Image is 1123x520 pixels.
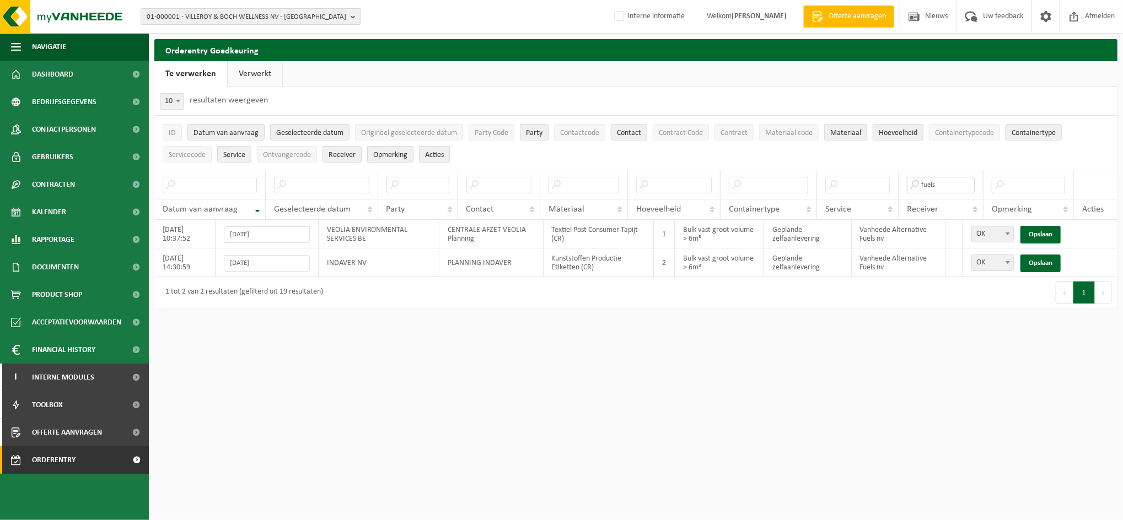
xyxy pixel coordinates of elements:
span: 10 [160,94,184,109]
span: Acceptatievoorwaarden [32,308,121,336]
span: Gebruikers [32,143,73,171]
span: Servicecode [169,151,206,159]
span: Origineel geselecteerde datum [361,129,457,137]
td: Bulk vast groot volume > 6m³ [675,248,764,277]
strong: [PERSON_NAME] [732,12,787,20]
span: Hoeveelheid [879,129,917,137]
button: ServicecodeServicecode: Activate to sort [163,146,212,162]
span: Hoeveelheid [636,205,681,214]
span: Offerte aanvragen [826,11,889,22]
span: ID [169,129,176,137]
span: Materiaal [830,129,861,137]
span: 10 [160,93,184,110]
td: PLANNING INDAVER [439,248,543,277]
span: Party Code [475,129,508,137]
button: Acties [419,146,450,162]
button: ContainertypeContainertype: Activate to sort [1006,124,1062,140]
td: 1 [654,220,675,248]
span: Toolbox [32,391,63,419]
span: Interne modules [32,364,94,391]
td: INDAVER NV [319,248,440,277]
button: ContactContact: Activate to sort [611,124,647,140]
h2: Orderentry Goedkeuring [154,39,1117,61]
span: Documenten [32,253,79,281]
span: Product Shop [32,281,82,308]
span: I [11,364,21,391]
td: Kunststoffen Productie Etiketten (CR) [544,248,654,277]
span: Offerte aanvragen [32,419,102,446]
button: Next [1095,281,1112,304]
a: Verwerkt [228,61,282,86]
button: Contract CodeContract Code: Activate to sort [653,124,709,140]
span: OK [972,255,1013,270]
button: ContractContract: Activate to sort [714,124,754,140]
label: Interne informatie [612,8,685,25]
td: [DATE] 10:37:52 [154,220,216,248]
span: Acties [425,151,444,159]
span: Containertype [1012,129,1056,137]
a: Te verwerken [154,61,227,86]
td: Textiel Post Consumer Tapijt (CR) [544,220,654,248]
a: Offerte aanvragen [803,6,894,28]
button: ContactcodeContactcode: Activate to sort [554,124,605,140]
span: Datum van aanvraag [194,129,259,137]
span: Service [825,205,851,214]
td: VEOLIA ENVIRONMENTAL SERVICES BE [319,220,440,248]
button: ReceiverReceiver: Activate to sort [323,146,362,162]
span: Geselecteerde datum [274,205,351,214]
span: 01-000001 - VILLEROY & BOCH WELLNESS NV - [GEOGRAPHIC_DATA] [147,9,346,25]
a: Opslaan [1020,254,1061,272]
button: Datum van aanvraagDatum van aanvraag: Activate to remove sorting [187,124,265,140]
span: Receiver [907,205,938,214]
label: resultaten weergeven [190,96,268,105]
span: Contract [721,129,748,137]
span: Ontvangercode [263,151,311,159]
span: Dashboard [32,61,73,88]
span: Party [526,129,542,137]
td: [DATE] 14:30:59 [154,248,216,277]
a: Opslaan [1020,226,1061,243]
span: Materiaal [549,205,584,214]
td: CENTRALE AFZET VEOLIA Planning [439,220,543,248]
span: Acties [1082,205,1104,214]
span: OK [972,226,1013,242]
span: Materiaal code [765,129,813,137]
span: Kalender [32,198,66,226]
button: ServiceService: Activate to sort [217,146,251,162]
span: Bedrijfsgegevens [32,88,96,116]
button: Geselecteerde datumGeselecteerde datum: Activate to sort [270,124,350,140]
span: Service [223,151,245,159]
span: Containertypecode [935,129,994,137]
span: Geselecteerde datum [276,129,343,137]
span: Contract Code [659,129,703,137]
span: Orderentry Goedkeuring [32,446,125,474]
span: OK [971,254,1014,271]
td: Bulk vast groot volume > 6m³ [675,220,764,248]
span: Contact [466,205,494,214]
button: Materiaal codeMateriaal code: Activate to sort [759,124,819,140]
td: 2 [654,248,675,277]
div: 1 tot 2 van 2 resultaten (gefilterd uit 19 resultaten) [160,283,323,302]
span: Contactcode [560,129,599,137]
span: Contracten [32,171,75,198]
button: HoeveelheidHoeveelheid: Activate to sort [873,124,923,140]
button: Previous [1056,281,1073,304]
span: Receiver [329,151,356,159]
span: Navigatie [32,33,66,61]
span: Opmerking [373,151,407,159]
td: Geplande zelfaanlevering [764,220,852,248]
span: Contactpersonen [32,116,96,143]
button: Party CodeParty Code: Activate to sort [469,124,514,140]
span: Contact [617,129,641,137]
span: Opmerking [992,205,1032,214]
button: IDID: Activate to sort [163,124,182,140]
button: PartyParty: Activate to sort [520,124,549,140]
span: Datum van aanvraag [163,205,238,214]
button: Origineel geselecteerde datumOrigineel geselecteerde datum: Activate to sort [355,124,463,140]
td: Vanheede Alternative Fuels nv [852,248,946,277]
span: OK [971,226,1014,242]
button: 01-000001 - VILLEROY & BOCH WELLNESS NV - [GEOGRAPHIC_DATA] [141,8,361,25]
span: Financial History [32,336,95,364]
button: 1 [1073,281,1095,304]
button: OpmerkingOpmerking: Activate to sort [367,146,413,162]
